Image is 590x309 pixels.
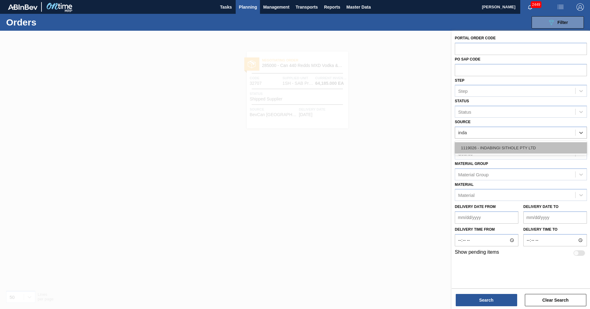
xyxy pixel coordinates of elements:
label: PO SAP Code [455,57,480,61]
div: Status [458,109,471,115]
label: Delivery Date to [523,205,558,209]
label: Source [455,120,470,124]
span: Tasks [219,3,233,11]
div: Step [458,88,468,94]
label: Destination [455,141,479,145]
span: Reports [324,3,340,11]
h1: Orders [6,19,98,26]
img: userActions [557,3,564,11]
input: mm/dd/yyyy [455,211,518,224]
img: TNhmsLtSVTkK8tSr43FrP2fwEKptu5GPRR3wAAAABJRU5ErkJggg== [8,4,37,10]
label: Show pending items [455,249,499,257]
div: Material Group [458,172,489,177]
label: Material [455,182,474,187]
span: Planning [239,3,257,11]
label: Material Group [455,162,488,166]
label: Portal Order Code [455,36,496,40]
span: Transports [296,3,318,11]
button: Notifications [520,3,540,11]
label: Step [455,78,464,83]
button: Filter [532,16,584,29]
img: Logout [576,3,584,11]
span: Management [263,3,289,11]
span: Master Data [346,3,371,11]
span: 2449 [531,1,541,8]
div: Material [458,193,474,198]
label: Delivery time to [523,225,587,234]
label: Status [455,99,469,103]
input: mm/dd/yyyy [523,211,587,224]
span: Filter [557,20,568,25]
label: Delivery time from [455,225,518,234]
div: 1119026 - INDABINGI SITHOLE PTY LTD [455,142,587,154]
label: Delivery Date from [455,205,496,209]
